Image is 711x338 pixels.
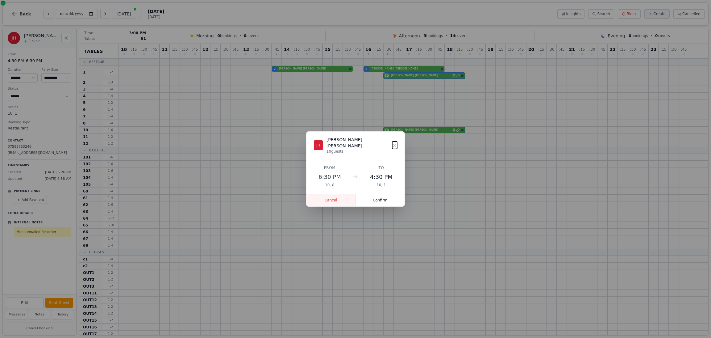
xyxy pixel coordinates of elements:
div: 10, 8 [314,183,346,188]
div: JH [314,140,323,150]
div: 4:30 PM [365,173,397,181]
div: From [314,165,346,170]
div: 10 guests [326,149,392,154]
div: To [365,165,397,170]
div: 6:30 PM [314,173,346,181]
div: 10, 1 [365,183,397,188]
button: Confirm [356,194,405,206]
div: [PERSON_NAME] [PERSON_NAME] [326,137,392,149]
button: Cancel [306,194,356,206]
